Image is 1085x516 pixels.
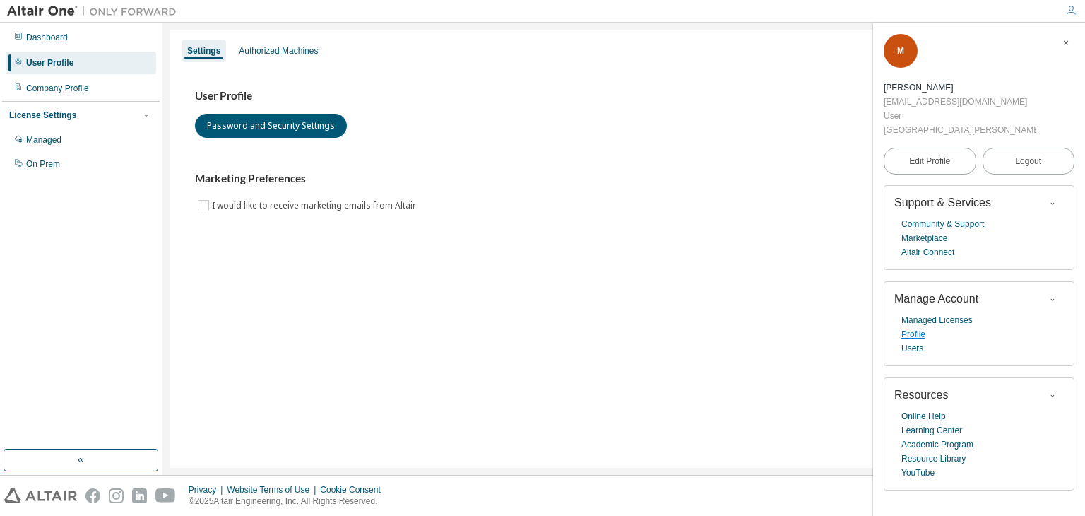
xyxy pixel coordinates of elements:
[884,123,1036,137] div: [GEOGRAPHIC_DATA][PERSON_NAME]
[195,89,1053,103] h3: User Profile
[26,158,60,170] div: On Prem
[894,389,948,401] span: Resources
[26,134,61,146] div: Managed
[26,32,68,43] div: Dashboard
[26,83,89,94] div: Company Profile
[901,245,954,259] a: Altair Connect
[901,438,973,452] a: Academic Program
[901,409,946,423] a: Online Help
[189,496,389,508] p: © 2025 Altair Engineering, Inc. All Rights Reserved.
[1015,154,1041,168] span: Logout
[7,4,184,18] img: Altair One
[884,95,1036,109] div: [EMAIL_ADDRESS][DOMAIN_NAME]
[195,172,1053,186] h3: Marketing Preferences
[320,484,389,496] div: Cookie Consent
[901,341,923,356] a: Users
[85,488,100,503] img: facebook.svg
[884,148,976,175] a: Edit Profile
[155,488,176,503] img: youtube.svg
[909,156,950,167] span: Edit Profile
[189,484,227,496] div: Privacy
[9,110,76,121] div: License Settings
[195,114,347,138] button: Password and Security Settings
[894,293,978,305] span: Manage Account
[109,488,124,503] img: instagram.svg
[901,466,935,480] a: YouTube
[901,313,973,327] a: Managed Licenses
[894,197,991,209] span: Support & Services
[187,45,220,57] div: Settings
[897,46,904,56] span: M
[132,488,147,503] img: linkedin.svg
[26,57,73,69] div: User Profile
[901,327,925,341] a: Profile
[901,217,984,231] a: Community & Support
[983,148,1075,175] button: Logout
[901,452,966,466] a: Resource Library
[884,109,1036,123] div: User
[212,197,419,214] label: I would like to receive marketing emails from Altair
[901,231,947,245] a: Marketplace
[901,423,962,438] a: Learning Center
[239,45,318,57] div: Authorized Machines
[884,81,1036,95] div: Marko Aurélio Silva Rios
[4,488,77,503] img: altair_logo.svg
[227,484,320,496] div: Website Terms of Use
